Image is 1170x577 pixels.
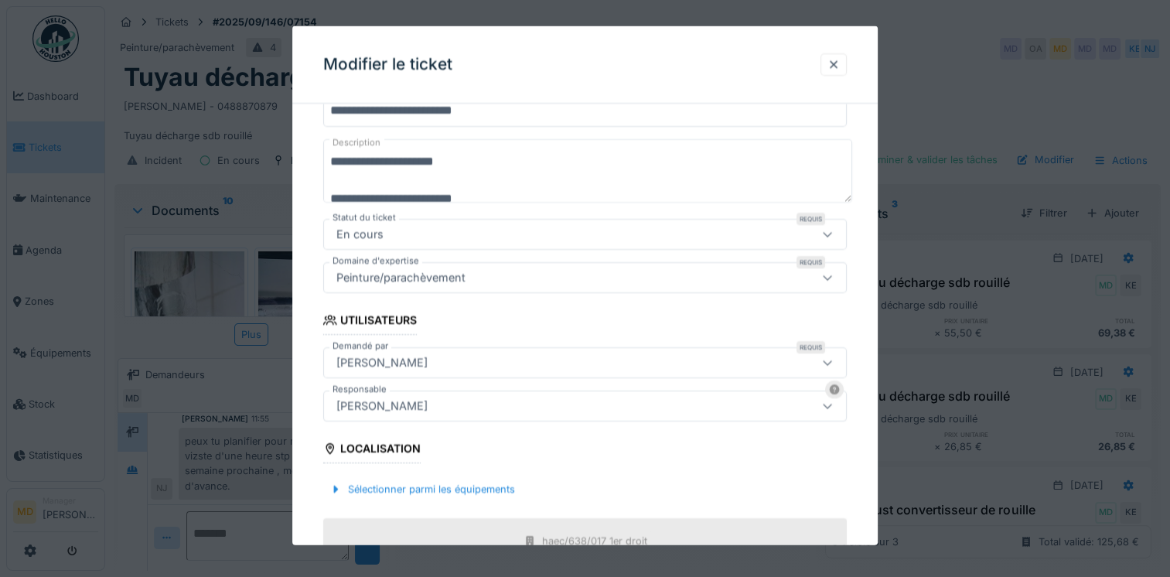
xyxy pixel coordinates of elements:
div: Localisation [323,437,421,463]
div: Peinture/parachèvement [330,268,472,285]
div: Requis [796,255,825,268]
div: En cours [330,225,390,242]
div: Requis [796,212,825,224]
label: Responsable [329,383,390,396]
label: Description [329,133,384,152]
div: Utilisateurs [323,308,417,334]
div: haec/638/017 1er droit [542,534,647,548]
h3: Modifier le ticket [323,55,452,74]
label: Demandé par [329,340,391,353]
div: Sélectionner parmi les équipements [323,479,521,500]
div: [PERSON_NAME] [330,398,434,415]
div: [PERSON_NAME] [330,354,434,371]
label: Domaine d'expertise [329,254,422,267]
label: Statut du ticket [329,210,399,224]
div: Requis [796,341,825,353]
